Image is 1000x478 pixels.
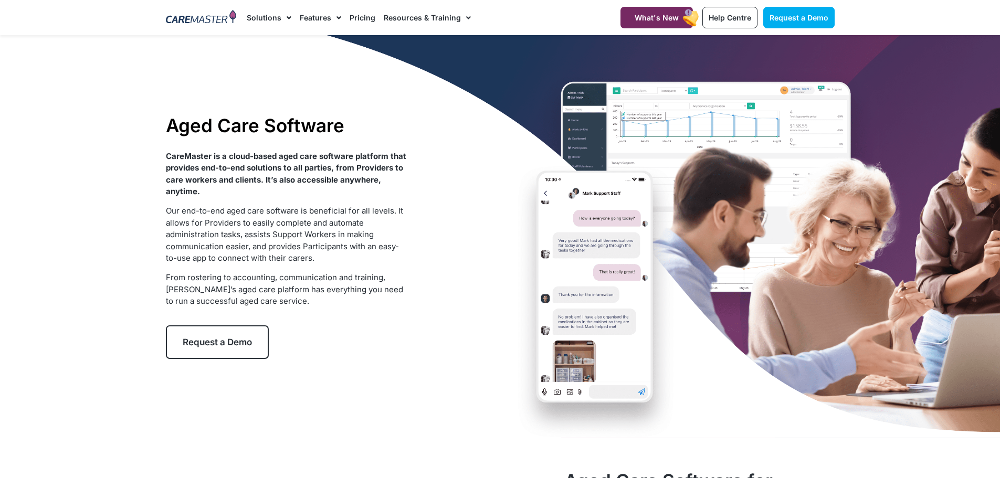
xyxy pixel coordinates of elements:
[770,13,828,22] span: Request a Demo
[763,7,835,28] a: Request a Demo
[635,13,679,22] span: What's New
[702,7,757,28] a: Help Centre
[166,206,403,263] span: Our end-to-end aged care software is beneficial for all levels. It allows for Providers to easily...
[166,10,237,26] img: CareMaster Logo
[166,114,407,136] h1: Aged Care Software
[166,151,406,197] strong: CareMaster is a cloud-based aged care software platform that provides end-to-end solutions to all...
[183,337,252,347] span: Request a Demo
[166,325,269,359] a: Request a Demo
[709,13,751,22] span: Help Centre
[166,272,403,306] span: From rostering to accounting, communication and training, [PERSON_NAME]’s aged care platform has ...
[620,7,693,28] a: What's New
